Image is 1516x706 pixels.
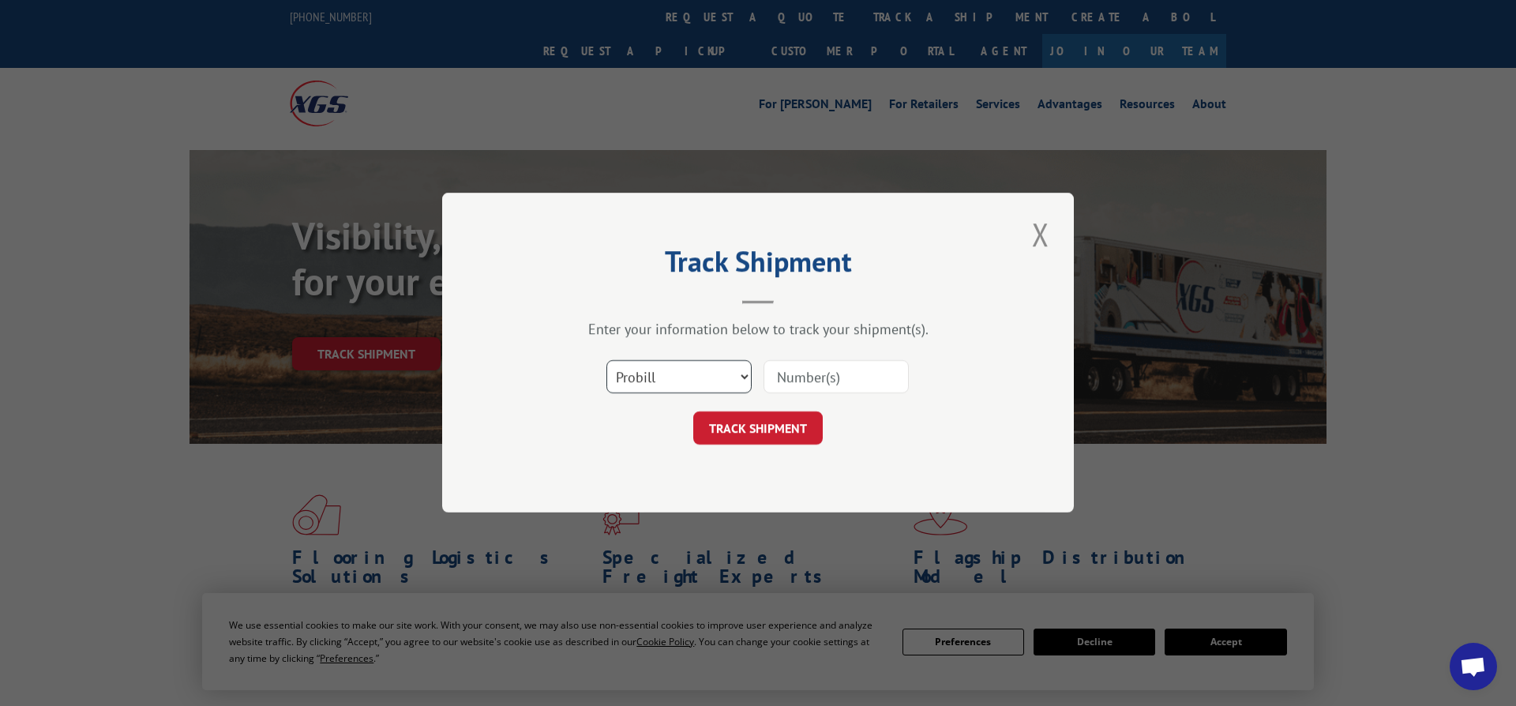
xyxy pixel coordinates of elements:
[521,250,995,280] h2: Track Shipment
[521,321,995,339] div: Enter your information below to track your shipment(s).
[764,361,909,394] input: Number(s)
[1027,212,1054,256] button: Close modal
[1450,643,1497,690] a: Open chat
[693,412,823,445] button: TRACK SHIPMENT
